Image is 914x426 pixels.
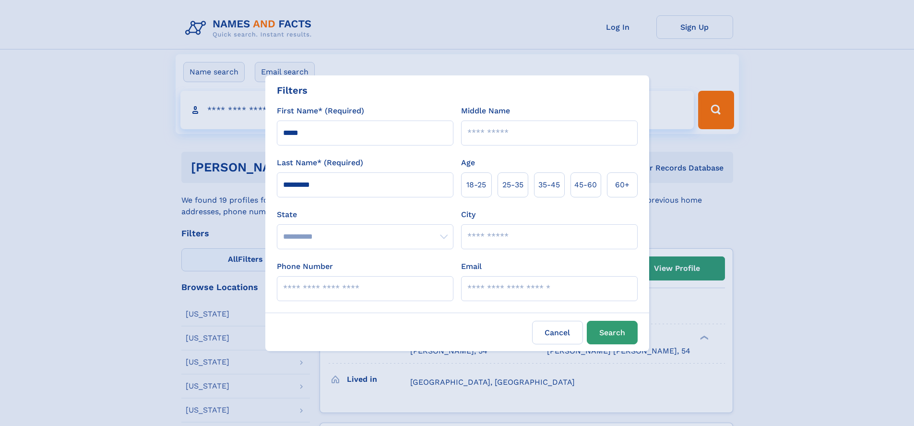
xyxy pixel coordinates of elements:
[461,261,482,272] label: Email
[466,179,486,191] span: 18‑25
[538,179,560,191] span: 35‑45
[532,321,583,344] label: Cancel
[502,179,523,191] span: 25‑35
[587,321,638,344] button: Search
[277,209,453,220] label: State
[461,157,475,169] label: Age
[277,261,333,272] label: Phone Number
[461,209,475,220] label: City
[277,157,363,169] label: Last Name* (Required)
[574,179,597,191] span: 45‑60
[461,105,510,117] label: Middle Name
[277,83,308,97] div: Filters
[615,179,629,191] span: 60+
[277,105,364,117] label: First Name* (Required)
